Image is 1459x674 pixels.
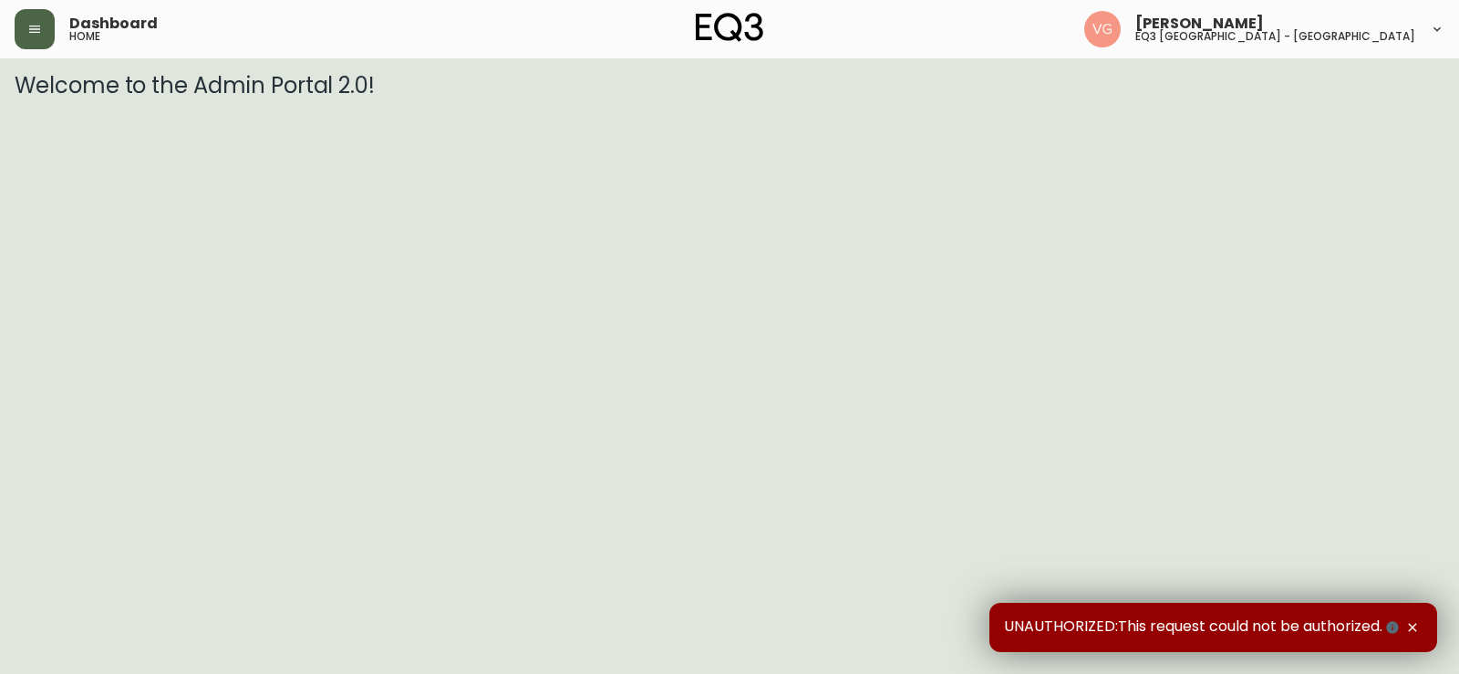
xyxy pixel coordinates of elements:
[696,13,763,42] img: logo
[1004,617,1402,638] span: UNAUTHORIZED:This request could not be authorized.
[1084,11,1121,47] img: 876f05e53c5b52231d7ee1770617069b
[1135,16,1264,31] span: [PERSON_NAME]
[15,73,1444,99] h3: Welcome to the Admin Portal 2.0!
[69,16,158,31] span: Dashboard
[69,31,100,42] h5: home
[1135,31,1415,42] h5: eq3 [GEOGRAPHIC_DATA] - [GEOGRAPHIC_DATA]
